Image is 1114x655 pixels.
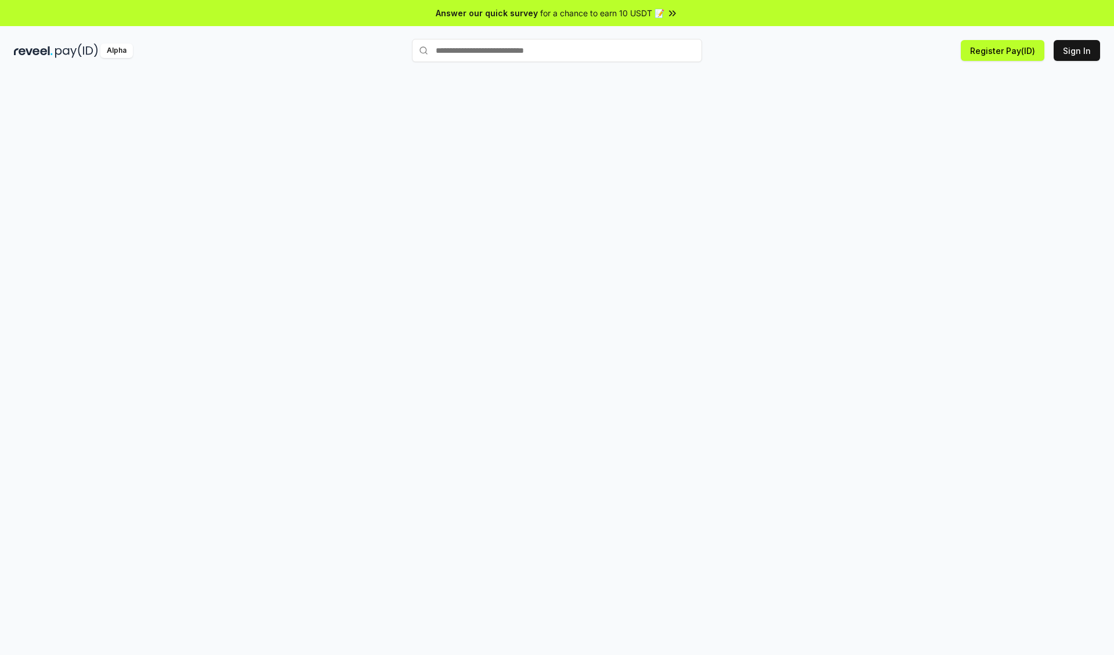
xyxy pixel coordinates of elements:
span: Answer our quick survey [436,7,538,19]
button: Register Pay(ID) [961,40,1044,61]
span: for a chance to earn 10 USDT 📝 [540,7,664,19]
img: reveel_dark [14,44,53,58]
img: pay_id [55,44,98,58]
div: Alpha [100,44,133,58]
button: Sign In [1054,40,1100,61]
